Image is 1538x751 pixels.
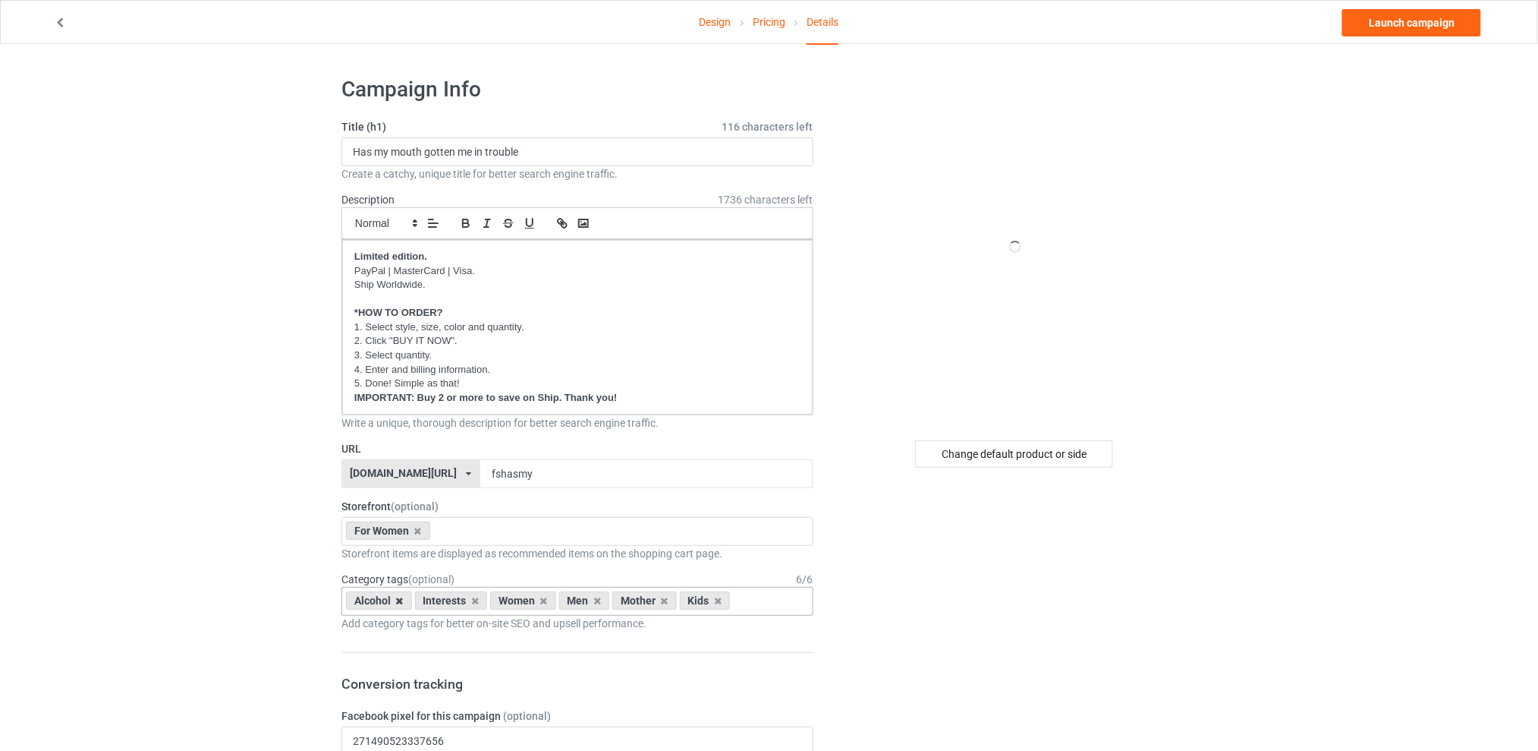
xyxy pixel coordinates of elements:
p: 1. Select style, size, color and quantity. [354,320,800,335]
a: Pricing [753,1,785,43]
div: [DOMAIN_NAME][URL] [351,468,458,478]
div: Create a catchy, unique title for better search engine traffic. [341,166,813,181]
label: URL [341,441,813,456]
p: 4. Enter and billing information. [354,363,800,377]
div: Mother [612,592,677,610]
label: Title (h1) [341,119,813,134]
span: 1736 characters left [719,192,813,207]
div: Interests [415,592,488,610]
span: 116 characters left [722,119,813,134]
label: Description [341,194,395,206]
div: Women [490,592,556,610]
strong: *HOW TO ORDER? [354,307,443,318]
h3: Conversion tracking [341,675,813,693]
div: Add category tags for better on-site SEO and upsell performance. [341,616,813,631]
div: 6 / 6 [797,572,813,587]
label: Facebook pixel for this campaign [341,708,813,724]
div: Change default product or side [915,440,1113,468]
strong: IMPORTANT: Buy 2 or more to save on Ship. Thank you! [354,392,617,403]
a: Design [700,1,731,43]
div: Details [807,1,838,45]
div: Men [559,592,610,610]
h1: Campaign Info [341,76,813,103]
strong: Limited edition. [354,251,427,262]
label: Storefront [341,499,813,514]
p: 5. Done! Simple as that! [354,377,800,391]
span: (optional) [391,500,439,513]
label: Category tags [341,572,454,587]
span: (optional) [503,710,551,722]
span: (optional) [408,573,454,585]
p: Ship Worldwide. [354,278,800,292]
div: Alcohol [346,592,412,610]
p: 3. Select quantity. [354,349,800,363]
div: For Women [346,522,430,540]
div: Write a unique, thorough description for better search engine traffic. [341,415,813,431]
p: PayPal | MasterCard | Visa. [354,264,800,279]
div: Storefront items are displayed as recommended items on the shopping cart page. [341,546,813,561]
div: Kids [680,592,731,610]
a: Launch campaign [1342,9,1481,36]
p: 2. Click "BUY IT NOW". [354,334,800,349]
